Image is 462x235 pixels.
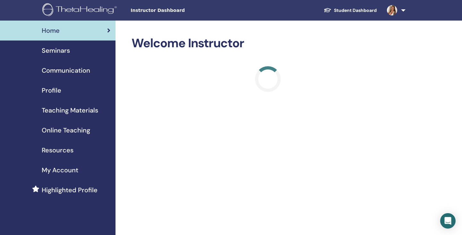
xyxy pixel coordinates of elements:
span: Home [42,26,60,35]
span: Instructor Dashboard [131,7,227,14]
span: Seminars [42,46,70,55]
span: Profile [42,86,61,95]
div: Open Intercom Messenger [440,213,456,229]
span: Resources [42,145,73,155]
img: logo.png [42,3,119,18]
h2: Welcome Instructor [132,36,404,51]
a: Student Dashboard [319,5,382,16]
span: Online Teaching [42,125,90,135]
span: My Account [42,165,78,175]
img: graduation-cap-white.svg [324,7,331,13]
img: default.jpg [387,5,397,15]
span: Communication [42,66,90,75]
span: Highlighted Profile [42,185,98,195]
span: Teaching Materials [42,105,98,115]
